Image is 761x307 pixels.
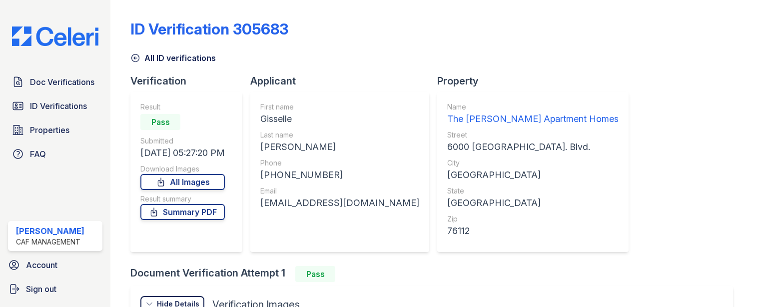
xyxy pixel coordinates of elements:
[26,259,57,271] span: Account
[8,120,102,140] a: Properties
[8,96,102,116] a: ID Verifications
[140,164,225,174] div: Download Images
[130,52,216,64] a: All ID verifications
[260,168,419,182] div: [PHONE_NUMBER]
[140,136,225,146] div: Submitted
[447,102,619,126] a: Name The [PERSON_NAME] Apartment Homes
[4,26,106,46] img: CE_Logo_Blue-a8612792a0a2168367f1c8372b55b34899dd931a85d93a1a3d3e32e68fde9ad4.png
[30,148,46,160] span: FAQ
[447,140,619,154] div: 6000 [GEOGRAPHIC_DATA]. Blvd.
[140,102,225,112] div: Result
[130,74,250,88] div: Verification
[260,130,419,140] div: Last name
[260,112,419,126] div: Gisselle
[447,168,619,182] div: [GEOGRAPHIC_DATA]
[140,204,225,220] a: Summary PDF
[260,158,419,168] div: Phone
[8,144,102,164] a: FAQ
[719,267,751,297] iframe: chat widget
[30,124,69,136] span: Properties
[4,255,106,275] a: Account
[447,158,619,168] div: City
[140,114,180,130] div: Pass
[30,76,94,88] span: Doc Verifications
[140,146,225,160] div: [DATE] 05:27:20 PM
[4,279,106,299] a: Sign out
[140,194,225,204] div: Result summary
[250,74,437,88] div: Applicant
[447,102,619,112] div: Name
[295,266,335,282] div: Pass
[16,237,84,247] div: CAF Management
[447,214,619,224] div: Zip
[447,186,619,196] div: State
[16,225,84,237] div: [PERSON_NAME]
[260,186,419,196] div: Email
[437,74,637,88] div: Property
[447,112,619,126] div: The [PERSON_NAME] Apartment Homes
[130,20,288,38] div: ID Verification 305683
[30,100,87,112] span: ID Verifications
[26,283,56,295] span: Sign out
[130,266,741,282] div: Document Verification Attempt 1
[447,196,619,210] div: [GEOGRAPHIC_DATA]
[447,130,619,140] div: Street
[140,174,225,190] a: All Images
[260,140,419,154] div: [PERSON_NAME]
[8,72,102,92] a: Doc Verifications
[260,102,419,112] div: First name
[260,196,419,210] div: [EMAIL_ADDRESS][DOMAIN_NAME]
[447,224,619,238] div: 76112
